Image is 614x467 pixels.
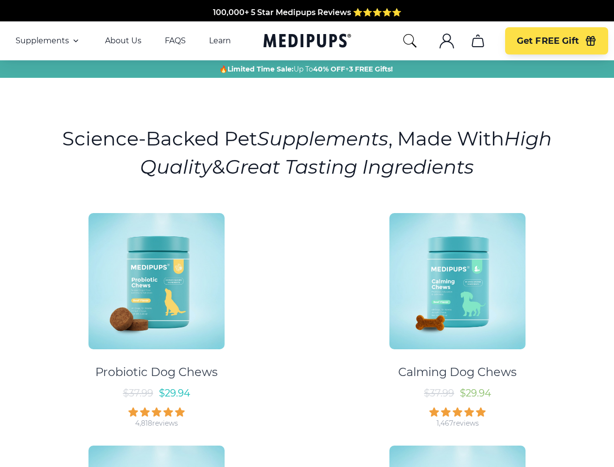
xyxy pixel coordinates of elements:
[209,36,231,46] a: Learn
[159,387,190,399] span: $ 29.94
[123,387,153,399] span: $ 37.99
[213,8,402,17] span: 100,000+ 5 Star Medipups Reviews ⭐️⭐️⭐️⭐️⭐️
[145,19,469,29] span: Made In The [GEOGRAPHIC_DATA] from domestic & globally sourced ingredients
[88,213,225,349] img: Probiotic Dog Chews - Medipups
[16,35,82,47] button: Supplements
[257,126,388,150] i: Supplements
[312,204,604,428] a: Calming Dog Chews - MedipupsCalming Dog Chews$37.99$29.941,467reviews
[389,213,526,349] img: Calming Dog Chews - Medipups
[466,29,490,53] button: cart
[61,125,553,181] h1: Science-Backed Pet , Made With &
[225,155,474,179] i: Great Tasting Ingredients
[16,36,69,46] span: Supplements
[219,64,393,74] span: 🔥 Up To +
[165,36,186,46] a: FAQS
[460,387,491,399] span: $ 29.94
[398,365,517,379] div: Calming Dog Chews
[424,387,454,399] span: $ 37.99
[105,36,141,46] a: About Us
[435,29,458,53] button: account
[263,32,351,52] a: Medipups
[402,33,418,49] button: search
[135,419,178,428] div: 4,818 reviews
[437,419,479,428] div: 1,467 reviews
[10,204,303,428] a: Probiotic Dog Chews - MedipupsProbiotic Dog Chews$37.99$29.944,818reviews
[505,27,608,54] button: Get FREE Gift
[517,36,579,47] span: Get FREE Gift
[95,365,218,379] div: Probiotic Dog Chews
